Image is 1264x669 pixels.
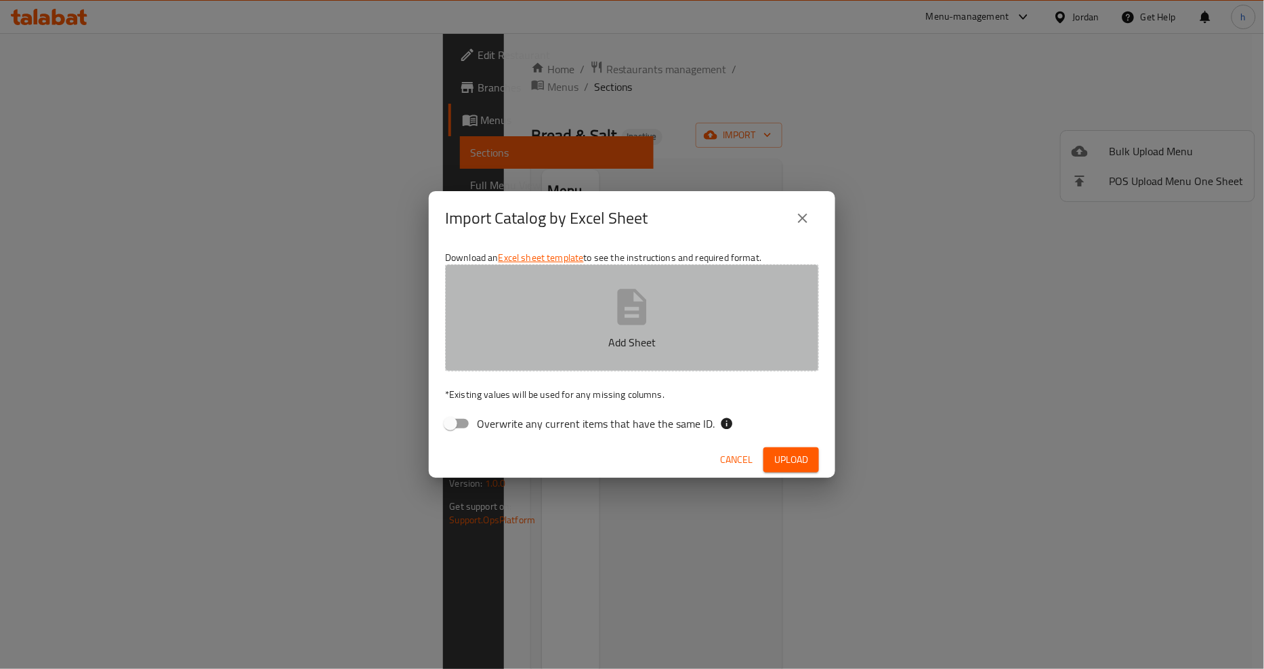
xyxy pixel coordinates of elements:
[715,447,758,472] button: Cancel
[477,415,715,432] span: Overwrite any current items that have the same ID.
[499,249,584,266] a: Excel sheet template
[720,417,734,430] svg: If the overwrite option isn't selected, then the items that match an existing ID will be ignored ...
[445,388,819,401] p: Existing values will be used for any missing columns.
[786,202,819,235] button: close
[763,447,819,472] button: Upload
[445,264,819,371] button: Add Sheet
[445,207,648,229] h2: Import Catalog by Excel Sheet
[774,451,808,468] span: Upload
[466,334,798,350] p: Add Sheet
[720,451,753,468] span: Cancel
[429,245,835,442] div: Download an to see the instructions and required format.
